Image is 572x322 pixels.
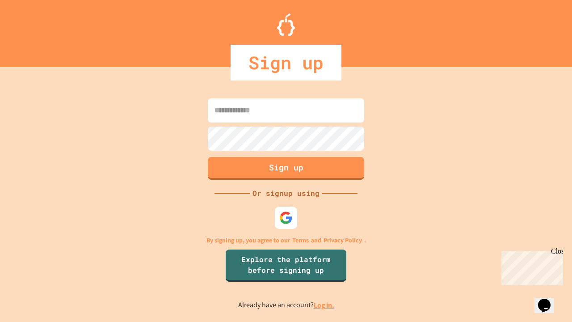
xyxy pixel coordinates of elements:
[277,13,295,36] img: Logo.svg
[250,188,322,199] div: Or signup using
[498,247,563,285] iframe: chat widget
[279,211,293,225] img: google-icon.svg
[238,300,334,311] p: Already have an account?
[208,157,364,180] button: Sign up
[292,236,309,245] a: Terms
[534,286,563,313] iframe: chat widget
[231,45,341,80] div: Sign up
[226,250,346,282] a: Explore the platform before signing up
[314,301,334,310] a: Log in.
[324,236,362,245] a: Privacy Policy
[206,236,366,245] p: By signing up, you agree to our and .
[4,4,62,57] div: Chat with us now!Close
